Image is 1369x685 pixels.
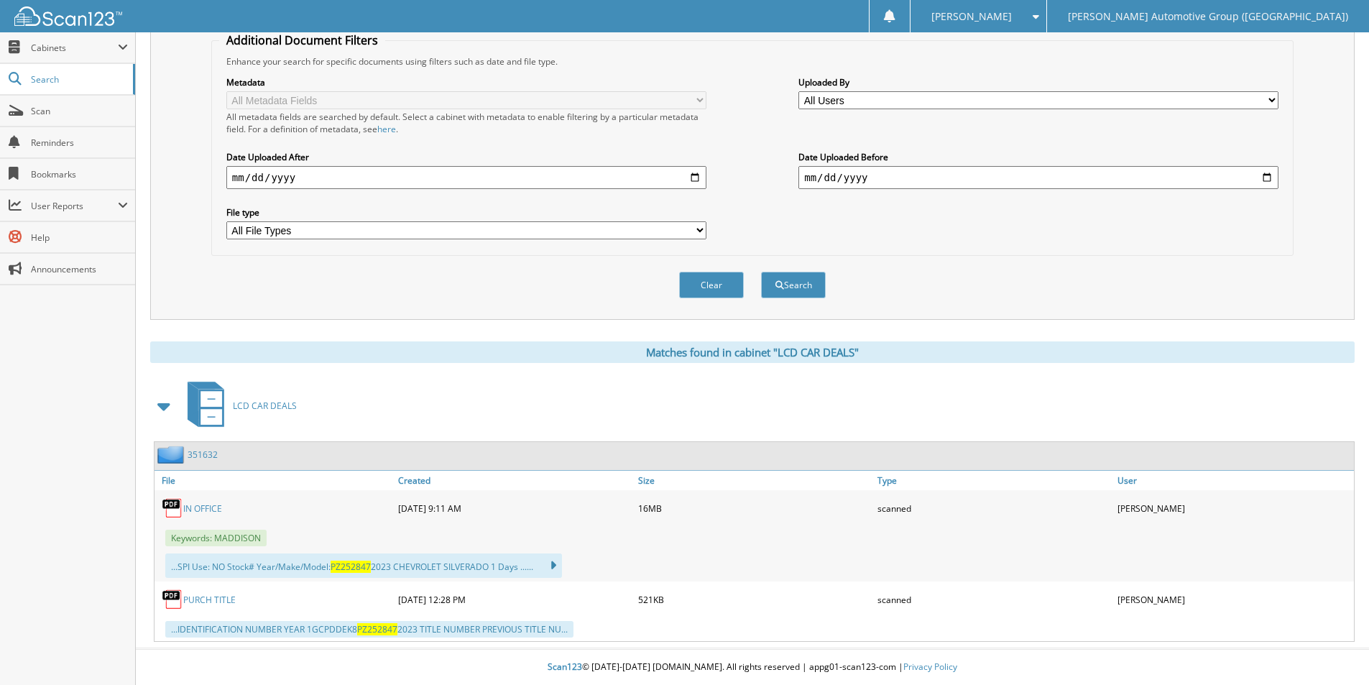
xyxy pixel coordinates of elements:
img: PDF.png [162,497,183,519]
a: here [377,123,396,135]
img: folder2.png [157,446,188,464]
label: Date Uploaded After [226,151,706,163]
iframe: Chat Widget [1297,616,1369,685]
div: 521KB [635,585,875,614]
div: 16MB [635,494,875,523]
a: User [1114,471,1354,490]
a: LCD CAR DEALS [179,377,297,434]
span: Search [31,73,126,86]
a: File [155,471,395,490]
div: [DATE] 12:28 PM [395,585,635,614]
div: scanned [874,494,1114,523]
div: [DATE] 9:11 AM [395,494,635,523]
span: Announcements [31,263,128,275]
input: start [226,166,706,189]
a: IN OFFICE [183,502,222,515]
label: File type [226,206,706,219]
span: Keywords: MADDISON [165,530,267,546]
a: PURCH TITLE [183,594,236,606]
img: PDF.png [162,589,183,610]
a: Type [874,471,1114,490]
label: Metadata [226,76,706,88]
span: User Reports [31,200,118,212]
span: Reminders [31,137,128,149]
a: 351632 [188,449,218,461]
label: Uploaded By [798,76,1278,88]
a: Size [635,471,875,490]
div: All metadata fields are searched by default. Select a cabinet with metadata to enable filtering b... [226,111,706,135]
div: © [DATE]-[DATE] [DOMAIN_NAME]. All rights reserved | appg01-scan123-com | [136,650,1369,685]
span: Scan123 [548,661,582,673]
label: Date Uploaded Before [798,151,1278,163]
div: Matches found in cabinet "LCD CAR DEALS" [150,341,1355,363]
input: end [798,166,1278,189]
span: Scan [31,105,128,117]
div: Enhance your search for specific documents using filters such as date and file type. [219,55,1286,68]
legend: Additional Document Filters [219,32,385,48]
span: LCD CAR DEALS [233,400,297,412]
a: Created [395,471,635,490]
img: scan123-logo-white.svg [14,6,122,26]
a: Privacy Policy [903,661,957,673]
div: [PERSON_NAME] [1114,585,1354,614]
div: scanned [874,585,1114,614]
span: Cabinets [31,42,118,54]
span: [PERSON_NAME] [931,12,1012,21]
button: Search [761,272,826,298]
span: [PERSON_NAME] Automotive Group ([GEOGRAPHIC_DATA]) [1068,12,1348,21]
span: Help [31,231,128,244]
div: ...IDENTIFICATION NUMBER YEAR 1GCPDDEK8 2023 TITLE NUMBER PREVIOUS TITLE NU... [165,621,573,638]
div: ...SPI Use: NO Stock# Year/Make/Model: 2023 CHEVROLET SILVERADO 1 Days ...... [165,553,562,578]
span: PZ252847 [331,561,371,573]
div: [PERSON_NAME] [1114,494,1354,523]
button: Clear [679,272,744,298]
span: PZ252847 [357,623,397,635]
span: Bookmarks [31,168,128,180]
